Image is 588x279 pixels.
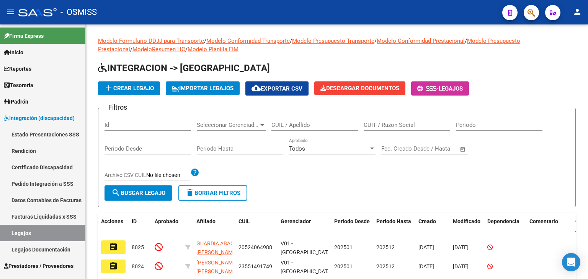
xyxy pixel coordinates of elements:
span: Aprobado [155,218,178,224]
span: 202501 [334,244,353,250]
span: Periodo Desde [334,218,370,224]
a: Modelo Planilla FIM [188,46,238,53]
span: Todos [289,145,305,152]
span: 23551491749 [238,263,272,269]
mat-icon: person [573,7,582,16]
span: [DATE] [453,244,469,250]
span: Crear Legajo [104,85,154,92]
div: Open Intercom Messenger [562,253,580,271]
span: Inicio [4,48,23,57]
span: 202512 [376,244,395,250]
span: Integración (discapacidad) [4,114,75,122]
span: IMPORTAR LEGAJOS [172,85,234,92]
input: Fecha inicio [381,145,412,152]
datatable-header-cell: Aprobado [152,213,182,238]
span: [DATE] [418,244,434,250]
span: V01 - [GEOGRAPHIC_DATA] [281,240,332,255]
span: [DATE] [418,263,434,269]
mat-icon: cloud_download [252,84,261,93]
span: V01 - [GEOGRAPHIC_DATA] [281,260,332,274]
a: ModeloResumen HC [132,46,185,53]
span: Exportar CSV [252,85,302,92]
span: - [417,85,439,92]
button: Borrar Filtros [178,185,247,201]
button: IMPORTAR LEGAJOS [166,81,240,95]
a: Modelo Conformidad Prestacional [377,37,465,44]
span: 8025 [132,244,144,250]
span: Tesorería [4,81,33,89]
button: -Legajos [411,81,469,96]
input: Fecha fin [419,145,456,152]
h3: Filtros [105,102,131,113]
datatable-header-cell: Gerenciador [278,213,331,238]
a: Modelo Presupuesto Transporte [292,37,374,44]
input: Archivo CSV CUIL [146,172,190,179]
span: Prestadores / Proveedores [4,262,73,270]
span: Acciones [101,218,123,224]
span: [DATE] [453,263,469,269]
mat-icon: assignment [109,242,118,251]
span: Modificado [453,218,480,224]
datatable-header-cell: CUIL [235,213,278,238]
span: Afiliado [196,218,216,224]
button: Exportar CSV [245,81,309,96]
span: Padrón [4,97,28,106]
datatable-header-cell: Afiliado [193,213,235,238]
span: 20524064988 [238,244,272,250]
mat-icon: menu [6,7,15,16]
mat-icon: search [111,188,121,197]
datatable-header-cell: ID [129,213,152,238]
span: 8024 [132,263,144,269]
span: GUARDIA ABACA [PERSON_NAME] [196,240,237,255]
datatable-header-cell: Acciones [98,213,129,238]
mat-icon: assignment [109,261,118,271]
a: Modelo Formulario DDJJ para Transporte [98,37,204,44]
span: Archivo CSV CUIL [105,172,146,178]
span: Dependencia [487,218,519,224]
a: Modelo Conformidad Transporte [206,37,290,44]
datatable-header-cell: Periodo Hasta [373,213,415,238]
button: Buscar Legajo [105,185,172,201]
datatable-header-cell: Comentario [526,213,572,238]
datatable-header-cell: Modificado [450,213,484,238]
span: Creado [418,218,436,224]
datatable-header-cell: Creado [415,213,450,238]
span: Borrar Filtros [185,190,240,196]
span: Comentario [529,218,558,224]
span: 202501 [334,263,353,269]
span: CUIL [238,218,250,224]
mat-icon: delete [185,188,194,197]
datatable-header-cell: Dependencia [484,213,526,238]
span: Buscar Legajo [111,190,165,196]
span: Descargar Documentos [320,85,399,92]
mat-icon: add [104,83,113,92]
button: Descargar Documentos [314,81,405,95]
span: Legajos [439,85,463,92]
button: Open calendar [459,145,467,154]
span: Reportes [4,65,31,73]
span: Seleccionar Gerenciador [197,122,259,128]
span: ID [132,218,137,224]
datatable-header-cell: Periodo Desde [331,213,373,238]
span: INTEGRACION -> [GEOGRAPHIC_DATA] [98,63,270,73]
span: Firma Express [4,32,44,40]
span: 202512 [376,263,395,269]
span: [PERSON_NAME] [PERSON_NAME] [196,260,237,274]
span: - OSMISS [60,4,97,21]
button: Crear Legajo [98,81,160,95]
span: Periodo Hasta [376,218,411,224]
mat-icon: help [190,168,199,177]
span: Gerenciador [281,218,311,224]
